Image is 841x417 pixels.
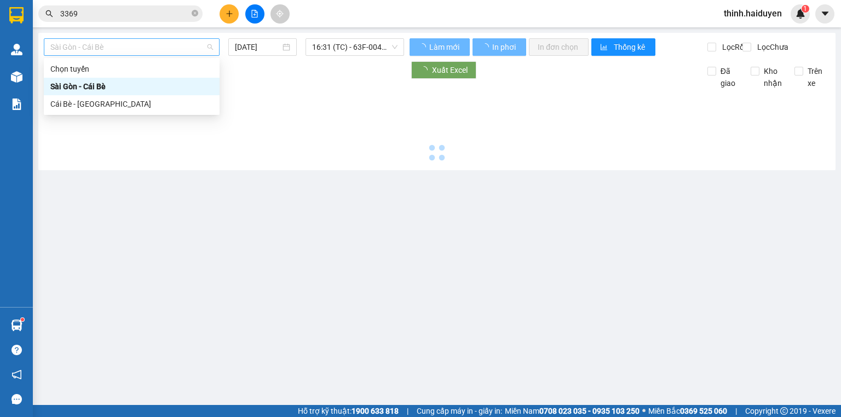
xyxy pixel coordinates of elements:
span: Thống kê [614,41,647,53]
span: caret-down [820,9,830,19]
img: logo-vxr [9,7,24,24]
button: file-add [245,4,264,24]
span: thinh.haiduyen [715,7,791,20]
span: Đã giao [716,65,743,89]
button: bar-chartThống kê [591,38,655,56]
span: message [11,394,22,404]
button: Làm mới [410,38,470,56]
img: warehouse-icon [11,44,22,55]
span: In phơi [492,41,517,53]
span: plus [226,10,233,18]
strong: 0369 525 060 [680,407,727,415]
span: aim [276,10,284,18]
span: close-circle [192,10,198,16]
button: In đơn chọn [529,38,589,56]
img: warehouse-icon [11,320,22,331]
button: plus [220,4,239,24]
span: copyright [780,407,788,415]
img: solution-icon [11,99,22,110]
span: 16:31 (TC) - 63F-004.98 [312,39,398,55]
span: file-add [251,10,258,18]
input: Tìm tên, số ĐT hoặc mã đơn [60,8,189,20]
button: In phơi [473,38,526,56]
span: Sài Gòn - Cái Bè [50,39,213,55]
img: icon-new-feature [796,9,805,19]
div: Cái Bè - [GEOGRAPHIC_DATA] [50,98,213,110]
span: ⚪️ [642,409,646,413]
span: loading [418,43,428,51]
span: Lọc Chưa [753,41,790,53]
span: loading [420,66,432,74]
div: Chọn tuyến [44,60,220,78]
span: | [407,405,408,417]
sup: 1 [802,5,809,13]
button: Xuất Excel [411,61,476,79]
span: Xuất Excel [432,64,468,76]
span: Làm mới [429,41,461,53]
span: Trên xe [803,65,830,89]
div: Sài Gòn - Cái Bè [44,78,220,95]
strong: 1900 633 818 [352,407,399,415]
span: 1 [803,5,807,13]
span: Kho nhận [759,65,786,89]
span: | [735,405,737,417]
span: close-circle [192,9,198,19]
strong: 0708 023 035 - 0935 103 250 [539,407,640,415]
span: Cung cấp máy in - giấy in: [417,405,502,417]
span: notification [11,369,22,380]
span: Miền Bắc [648,405,727,417]
span: bar-chart [600,43,609,52]
span: search [45,10,53,18]
span: Hỗ trợ kỹ thuật: [298,405,399,417]
span: Lọc Rồi [718,41,747,53]
span: question-circle [11,345,22,355]
span: loading [481,43,491,51]
sup: 1 [21,318,24,321]
div: Sài Gòn - Cái Bè [50,80,213,92]
div: Cái Bè - Sài Gòn [44,95,220,113]
button: aim [270,4,290,24]
img: warehouse-icon [11,71,22,83]
div: Chọn tuyến [50,63,213,75]
span: Miền Nam [505,405,640,417]
input: 12/10/2025 [235,41,280,53]
button: caret-down [815,4,834,24]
